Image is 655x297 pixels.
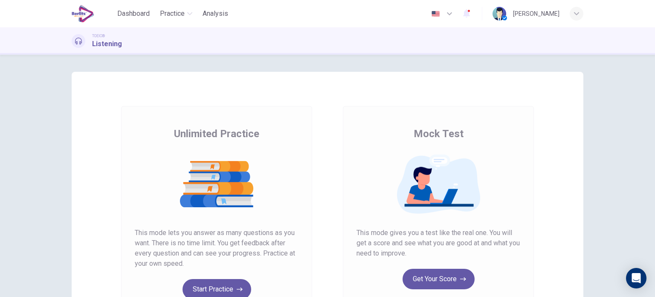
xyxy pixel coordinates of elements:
[174,127,259,141] span: Unlimited Practice
[493,7,506,21] img: Profile picture
[114,6,153,21] button: Dashboard
[117,9,150,19] span: Dashboard
[356,228,520,259] span: This mode gives you a test like the real one. You will get a score and see what you are good at a...
[72,5,114,22] a: EduSynch logo
[403,269,475,289] button: Get Your Score
[92,39,122,49] h1: Listening
[203,9,228,19] span: Analysis
[430,11,441,17] img: en
[157,6,196,21] button: Practice
[72,5,94,22] img: EduSynch logo
[92,33,105,39] span: TOEIC®
[513,9,559,19] div: [PERSON_NAME]
[135,228,299,269] span: This mode lets you answer as many questions as you want. There is no time limit. You get feedback...
[626,268,646,288] div: Open Intercom Messenger
[160,9,185,19] span: Practice
[414,127,464,141] span: Mock Test
[199,6,232,21] button: Analysis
